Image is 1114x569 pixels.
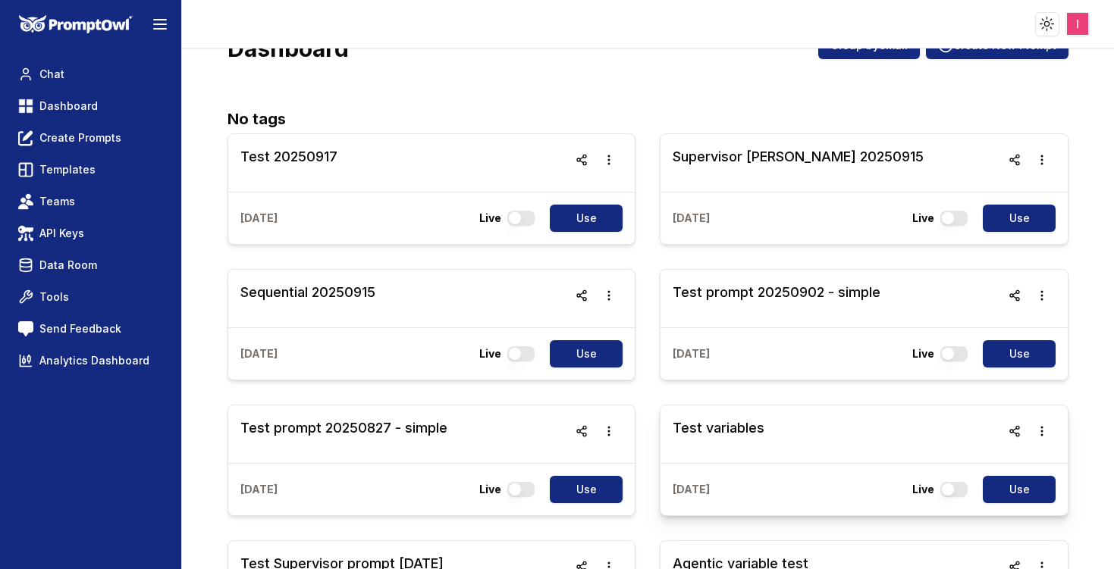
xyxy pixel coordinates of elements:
h3: Dashboard [228,35,349,62]
a: Test prompt 20250902 - simple [673,282,880,315]
a: Templates [12,156,169,183]
span: Teams [39,194,75,209]
span: Dashboard [39,98,98,114]
h3: Test variables [673,417,764,439]
img: ACg8ocLcalYY8KTZ0qfGg_JirqB37-qlWKk654G7IdWEKZx1cb7MQQ=s96-c [1067,13,1089,35]
a: Use [541,340,623,367]
button: Use [983,340,1056,367]
h3: Sequential 20250915 [240,282,375,303]
p: [DATE] [240,482,278,497]
a: Use [974,205,1056,232]
p: Live [912,211,934,226]
p: [DATE] [673,211,710,226]
button: Use [550,205,623,232]
span: Templates [39,162,96,177]
p: [DATE] [673,482,710,497]
a: Test variables [673,417,764,451]
p: Live [479,482,501,497]
img: PromptOwl [19,15,133,34]
span: API Keys [39,226,84,241]
img: feedback [18,321,33,336]
a: Supervisor [PERSON_NAME] 20250915 [673,146,924,180]
h3: Supervisor [PERSON_NAME] 20250915 [673,146,924,167]
a: Dashboard [12,92,169,120]
p: [DATE] [673,346,710,361]
span: Send Feedback [39,321,121,336]
button: Use [550,476,623,503]
p: [DATE] [240,211,278,226]
p: Live [479,211,501,226]
a: Use [974,476,1056,503]
a: Test 20250917 [240,146,337,180]
a: Sequential 20250915 [240,282,375,315]
a: Test prompt 20250827 - simple [240,417,447,451]
span: Tools [39,289,69,305]
a: Create Prompts [12,124,169,152]
button: Use [550,340,623,367]
h3: Test prompt 20250827 - simple [240,417,447,439]
span: Create Prompts [39,130,121,145]
a: Use [541,205,623,232]
h2: No tags [228,108,1068,130]
h3: Test prompt 20250902 - simple [673,282,880,303]
span: Analytics Dashboard [39,353,149,368]
a: Tools [12,283,169,311]
h3: Test 20250917 [240,146,337,167]
button: Use [983,476,1056,503]
a: API Keys [12,220,169,247]
p: Live [912,482,934,497]
button: Use [983,205,1056,232]
a: Use [974,340,1056,367]
a: Use [541,476,623,503]
p: Live [479,346,501,361]
span: Chat [39,67,64,82]
a: Analytics Dashboard [12,347,169,374]
a: Chat [12,61,169,88]
p: Live [912,346,934,361]
a: Teams [12,188,169,215]
span: Data Room [39,258,97,273]
a: Data Room [12,252,169,279]
a: Send Feedback [12,315,169,342]
p: [DATE] [240,346,278,361]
